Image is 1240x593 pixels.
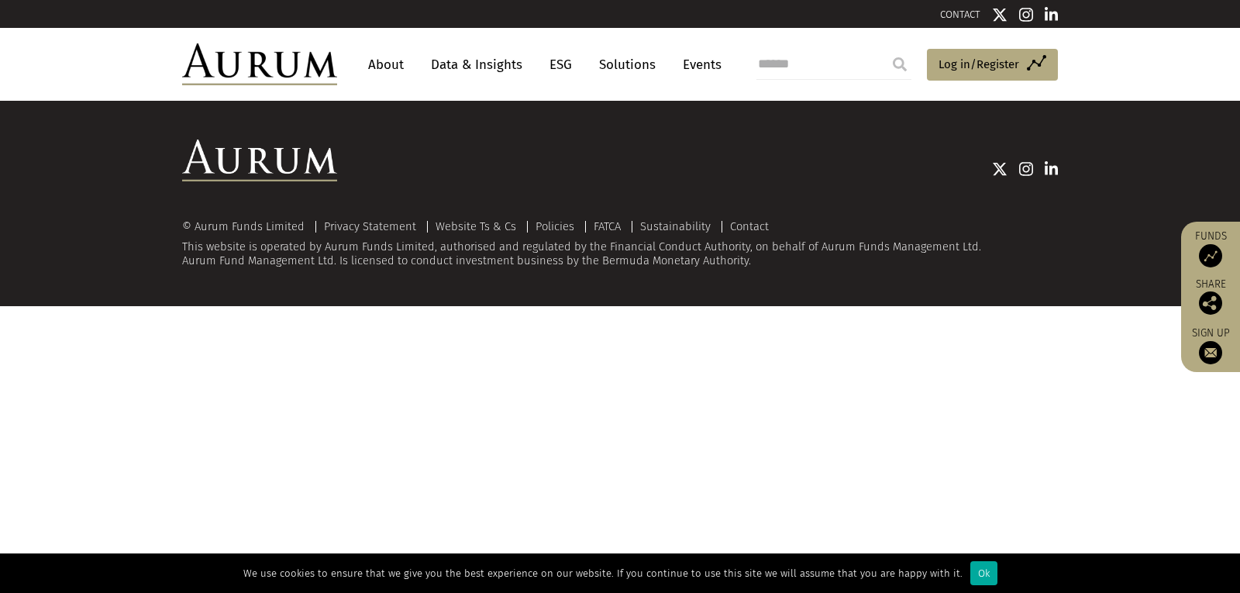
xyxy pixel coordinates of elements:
a: Events [675,50,722,79]
img: Twitter icon [992,7,1007,22]
div: Share [1189,279,1232,315]
a: CONTACT [940,9,980,20]
a: FATCA [594,219,621,233]
input: Submit [884,49,915,80]
a: About [360,50,412,79]
a: Data & Insights [423,50,530,79]
img: Aurum [182,43,337,85]
img: Twitter icon [992,161,1007,177]
img: Linkedin icon [1045,161,1059,177]
img: Access Funds [1199,244,1222,267]
span: Log in/Register [939,55,1019,74]
a: Policies [536,219,574,233]
div: This website is operated by Aurum Funds Limited, authorised and regulated by the Financial Conduc... [182,220,1058,267]
img: Instagram icon [1019,161,1033,177]
img: Instagram icon [1019,7,1033,22]
a: ESG [542,50,580,79]
img: Linkedin icon [1045,7,1059,22]
img: Share this post [1199,291,1222,315]
img: Aurum Logo [182,140,337,181]
a: Website Ts & Cs [436,219,516,233]
a: Solutions [591,50,663,79]
a: Sustainability [640,219,711,233]
a: Log in/Register [927,49,1058,81]
a: Privacy Statement [324,219,416,233]
div: © Aurum Funds Limited [182,221,312,233]
a: Contact [730,219,769,233]
a: Funds [1189,229,1232,267]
